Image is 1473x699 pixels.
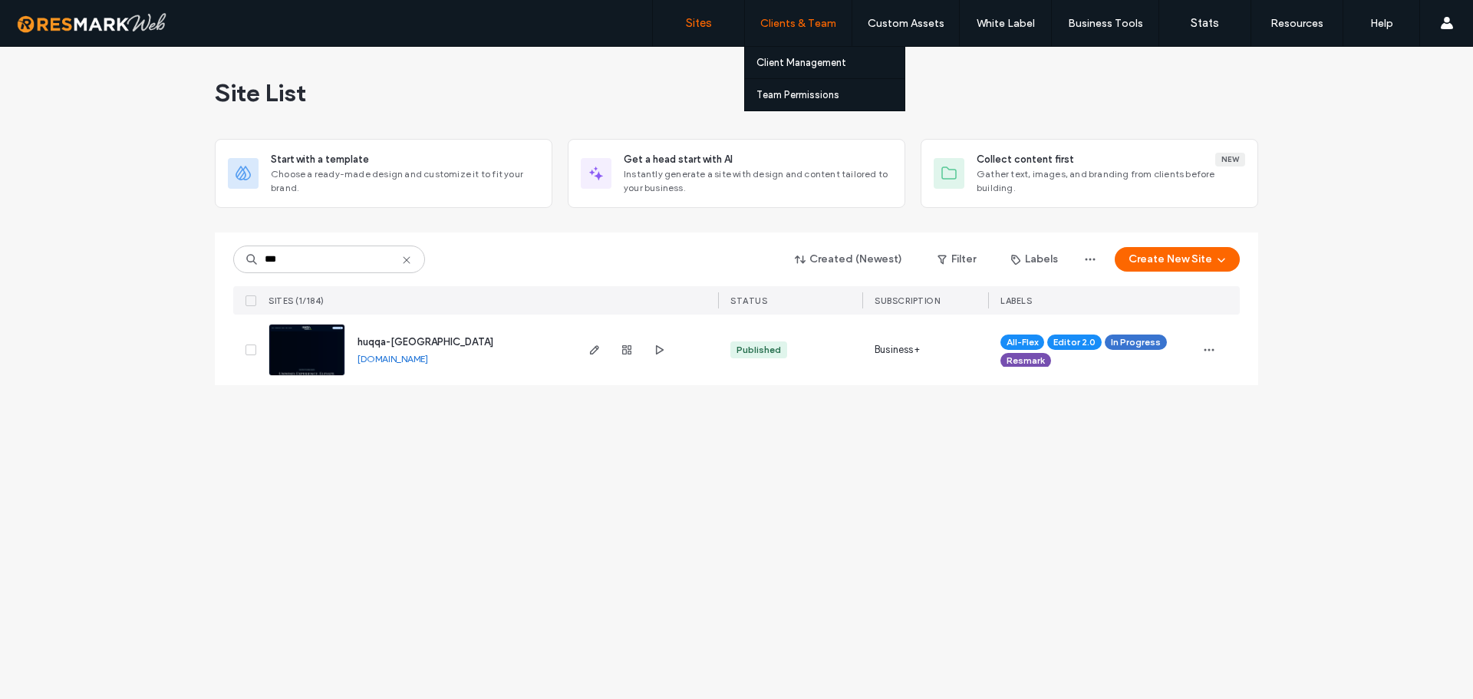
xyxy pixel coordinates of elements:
[624,167,892,195] span: Instantly generate a site with design and content tailored to your business.
[1000,295,1032,306] span: LABELS
[1370,17,1393,30] label: Help
[875,295,940,306] span: SUBSCRIPTION
[977,167,1245,195] span: Gather text, images, and branding from clients before building.
[1115,247,1240,272] button: Create New Site
[1111,335,1161,349] span: In Progress
[756,47,905,78] a: Client Management
[1215,153,1245,167] div: New
[1053,335,1096,349] span: Editor 2.0
[358,336,493,348] a: huqqa-[GEOGRAPHIC_DATA]
[756,79,905,110] a: Team Permissions
[1007,335,1038,349] span: All-Flex
[977,152,1074,167] span: Collect content first
[921,139,1258,208] div: Collect content firstNewGather text, images, and branding from clients before building.
[997,247,1072,272] button: Labels
[922,247,991,272] button: Filter
[736,343,781,357] div: Published
[782,247,916,272] button: Created (Newest)
[686,16,712,30] label: Sites
[35,11,66,25] span: Help
[271,152,369,167] span: Start with a template
[624,152,733,167] span: Get a head start with AI
[760,17,836,30] label: Clients & Team
[271,167,539,195] span: Choose a ready-made design and customize it to fit your brand.
[1191,16,1219,30] label: Stats
[875,342,920,358] span: Business+
[269,295,325,306] span: SITES (1/184)
[1270,17,1323,30] label: Resources
[568,139,905,208] div: Get a head start with AIInstantly generate a site with design and content tailored to your business.
[756,57,846,68] label: Client Management
[730,295,767,306] span: STATUS
[215,139,552,208] div: Start with a templateChoose a ready-made design and customize it to fit your brand.
[756,89,839,101] label: Team Permissions
[358,353,428,364] a: [DOMAIN_NAME]
[1007,354,1045,368] span: Resmark
[215,77,306,108] span: Site List
[868,17,944,30] label: Custom Assets
[977,17,1035,30] label: White Label
[1068,17,1143,30] label: Business Tools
